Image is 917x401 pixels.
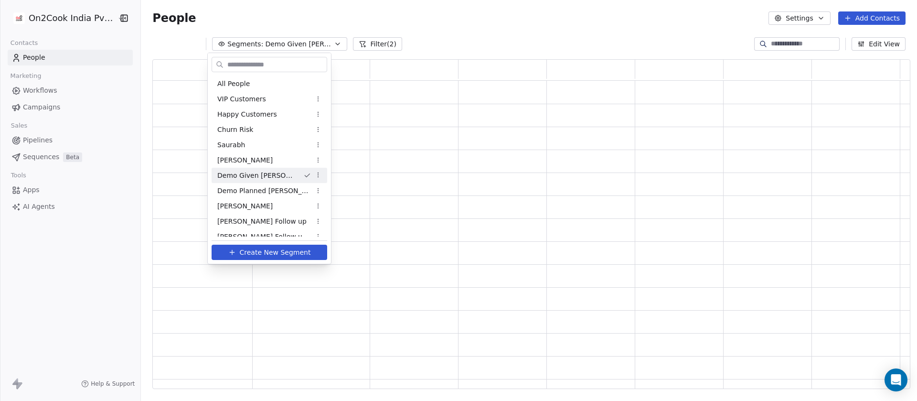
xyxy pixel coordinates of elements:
[240,248,311,258] span: Create New Segment
[217,79,250,89] span: All People
[217,171,296,181] span: Demo Given [PERSON_NAME]
[217,217,307,227] span: [PERSON_NAME] Follow up
[217,94,266,104] span: VIP Customers
[217,155,273,165] span: [PERSON_NAME]
[217,140,245,150] span: Saurabh
[217,186,311,196] span: Demo Planned [PERSON_NAME]
[217,125,253,135] span: Churn Risk
[217,109,277,119] span: Happy Customers
[212,245,327,260] button: Create New Segment
[217,201,273,211] span: [PERSON_NAME]
[217,232,311,242] span: [PERSON_NAME] Follow up Hot Active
